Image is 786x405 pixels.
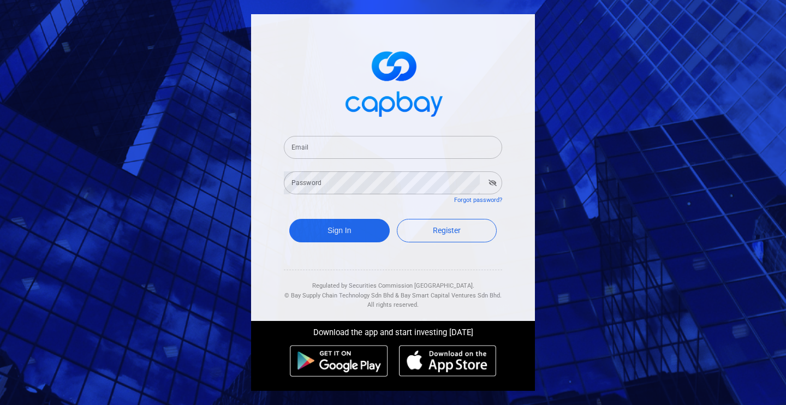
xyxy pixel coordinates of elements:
[399,345,496,377] img: ios
[397,219,497,242] a: Register
[401,292,502,299] span: Bay Smart Capital Ventures Sdn Bhd.
[290,345,388,377] img: android
[289,219,390,242] button: Sign In
[284,292,394,299] span: © Bay Supply Chain Technology Sdn Bhd
[433,226,461,235] span: Register
[243,321,543,340] div: Download the app and start investing [DATE]
[454,196,502,204] a: Forgot password?
[338,41,448,123] img: logo
[284,270,502,310] div: Regulated by Securities Commission [GEOGRAPHIC_DATA]. & All rights reserved.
